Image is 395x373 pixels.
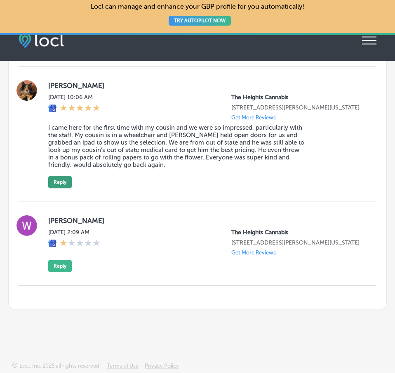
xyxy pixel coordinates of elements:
[60,104,100,113] div: 5 Stars
[48,229,100,236] label: [DATE] 2:09 AM
[48,81,363,90] label: [PERSON_NAME]
[48,216,363,225] label: [PERSON_NAME]
[231,249,276,256] p: Get More Reviews
[48,124,305,169] blockquote: I came here for the first time with my cousin and we were so impressed, particularly with the sta...
[19,33,64,48] img: fda3e92497d09a02dc62c9cd864e3231.png
[60,239,100,248] div: 1 Star
[231,104,363,111] p: 2024 McKelvey Rd
[231,229,363,236] p: The Heights Cannabis
[145,363,179,373] a: Privacy Policy
[48,260,72,272] button: Reply
[107,363,139,373] a: Terms of Use
[231,94,363,101] p: The Heights Cannabis
[19,363,101,369] p: Locl, Inc. 2025 all rights reserved.
[48,94,100,101] label: [DATE] 10:06 AM
[231,239,363,246] p: 2024 McKelvey Rd
[48,176,72,188] button: Reply
[231,114,276,121] p: Get More Reviews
